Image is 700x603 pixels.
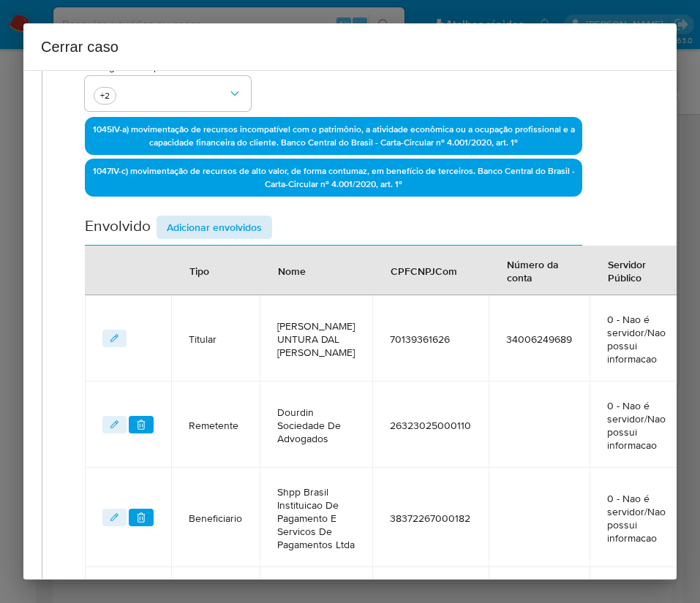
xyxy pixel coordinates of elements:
[189,419,242,432] span: Remetente
[189,512,242,525] span: Beneficiario
[97,89,113,102] span: +2
[85,117,582,155] p: 1045 IV-a) movimentação de recursos incompatível com o patrimônio, a atividade econômica ou a ocu...
[129,509,154,526] button: deleteEnvolvido
[102,509,127,526] button: editEnvolvido
[89,61,255,72] span: Código de Enquadramentos
[167,217,262,238] span: Adicionar envolvidos
[260,468,372,567] td: NmEnv
[260,253,323,288] div: Nome
[506,333,572,346] span: 34006249689
[372,295,489,382] td: CPFCNPJEnv
[607,492,666,545] span: 0 - Nao é servidor/Nao possui informacao
[102,330,127,347] button: editEnvolvido
[489,246,589,295] div: Número da conta
[590,295,683,382] td: ServPub
[607,399,666,452] span: 0 - Nao é servidor/Nao possui informacao
[590,468,683,567] td: ServPub
[390,333,471,346] span: 70139361626
[390,512,471,525] span: 38372267000182
[102,416,127,433] button: editEnvolvido
[489,468,590,567] td: NumConta
[489,382,590,468] td: NumConta
[489,295,590,382] td: NumConta
[129,416,154,433] button: deleteEnvolvido
[590,246,682,295] div: Servidor Público
[172,253,227,288] div: Tipo
[260,382,372,468] td: NmEnv
[277,406,355,445] span: Dourdin Sociedade De Advogados
[277,319,355,359] span: [PERSON_NAME] UNTURA DAL [PERSON_NAME]
[85,159,582,197] p: 1047 IV-c) movimentação de recursos de alto valor, de forma contumaz, em benefício de terceiros. ...
[372,382,489,468] td: CPFCNPJEnv
[85,216,151,239] h2: Envolvido
[607,313,666,365] span: 0 - Nao é servidor/Nao possui informacao
[157,216,272,239] button: addEnvolvido
[277,485,355,551] span: Shpp Brasil Instituicao De Pagamento E Servicos De Pagamentos Ltda
[390,419,471,432] span: 26323025000110
[590,382,683,468] td: ServPub
[94,87,116,105] button: mostrar mais 2
[373,253,475,288] div: CPFCNPJCom
[189,333,242,346] span: Titular
[41,35,659,58] h2: Cerrar caso
[372,468,489,567] td: CPFCNPJEnv
[260,295,372,382] td: NmEnv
